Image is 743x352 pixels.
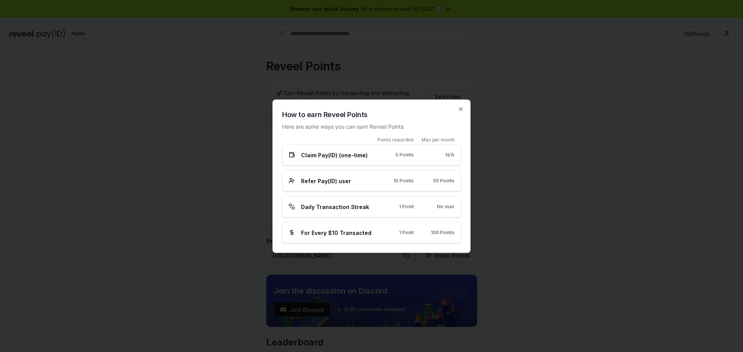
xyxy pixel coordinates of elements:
[437,204,454,210] span: No max
[301,228,371,236] span: For Every $10 Transacted
[431,230,454,236] span: 100 Points
[445,152,454,158] span: N/A
[421,136,455,143] span: Max per month
[301,177,351,185] span: Refer Pay(ID) user
[395,152,414,158] span: 5 Points
[282,109,461,120] h2: How to earn Reveel Points
[301,151,368,159] span: Claim Pay(ID) (one-time)
[399,230,414,236] span: 1 Point
[393,178,414,184] span: 10 Points
[399,204,414,210] span: 1 Point
[282,122,461,130] p: Here are some ways you can earn Reveel Points
[433,178,454,184] span: 50 Points
[301,202,369,211] span: Daily Transaction Streak
[377,136,413,143] span: Points rewarded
